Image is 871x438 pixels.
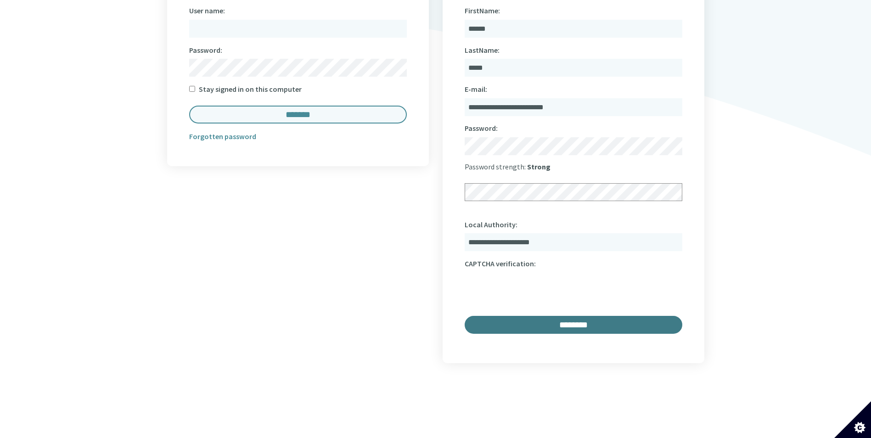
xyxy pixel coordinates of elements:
label: CAPTCHA verification: [465,257,536,270]
label: User name: [189,4,225,17]
strong: Strong [527,162,551,171]
a: Forgotten password [189,131,256,142]
span: Password strength: [465,162,526,171]
iframe: reCAPTCHA [465,273,604,309]
label: E-mail: [465,83,487,96]
label: Password: [189,44,222,57]
label: FirstName: [465,4,500,17]
label: LastName: [465,44,500,57]
label: Local Authority: [465,218,517,231]
label: Password: [465,122,498,135]
label: Stay signed in on this computer [199,83,302,96]
button: Set cookie preferences [834,401,871,438]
